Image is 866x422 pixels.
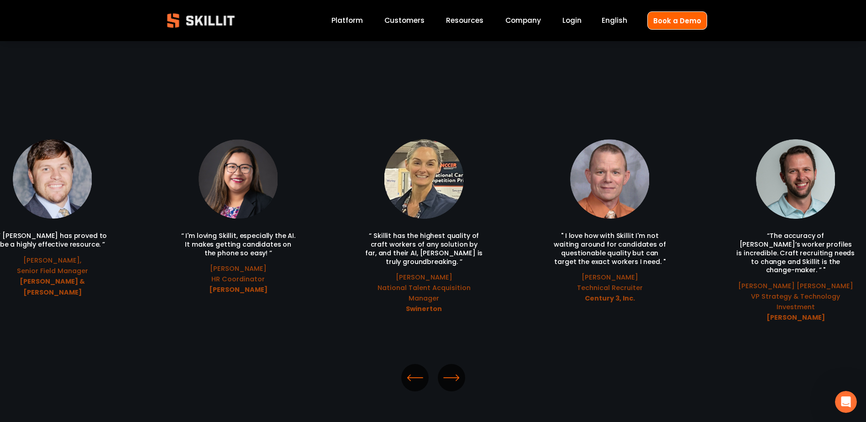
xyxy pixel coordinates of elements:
[570,7,619,26] strong: Scalable
[404,7,462,26] strong: Less effort
[835,391,857,413] iframe: Intercom live chat
[384,15,425,27] a: Customers
[205,7,293,26] strong: More interviews
[647,11,707,29] a: Book a Demo
[446,15,483,26] span: Resources
[438,364,465,391] button: Next
[505,15,541,27] a: Company
[602,15,627,26] span: English
[602,15,627,27] div: language picker
[562,15,582,27] a: Login
[331,15,363,27] a: Platform
[446,15,483,27] a: folder dropdown
[159,7,242,34] img: Skillit
[401,364,429,391] button: Previous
